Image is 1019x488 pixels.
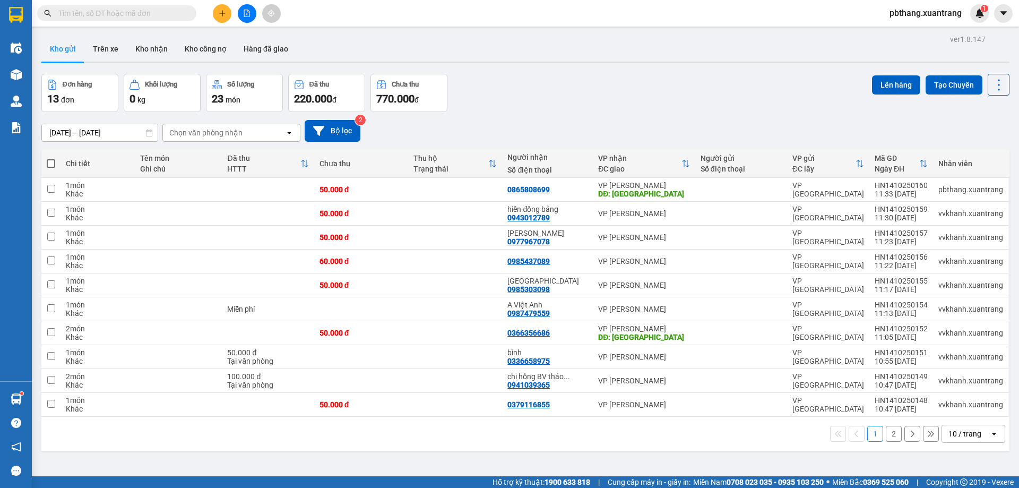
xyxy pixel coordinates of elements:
button: Kho nhận [127,36,176,62]
div: phương minh [507,229,588,237]
div: 11:17 [DATE] [875,285,928,294]
div: VP [PERSON_NAME] [598,376,689,385]
span: notification [11,442,21,452]
button: caret-down [994,4,1013,23]
th: Toggle SortBy [869,150,933,178]
th: Toggle SortBy [593,150,695,178]
button: Đã thu220.000đ [288,74,365,112]
span: HAIVAN [26,6,62,17]
button: 1 [867,426,883,442]
div: VP [GEOGRAPHIC_DATA] [792,205,864,222]
div: VP [GEOGRAPHIC_DATA] [792,181,864,198]
span: Người nhận: [4,67,37,74]
button: 2 [886,426,902,442]
div: VP [GEOGRAPHIC_DATA] [792,229,864,246]
div: Số điện thoại [507,166,588,174]
span: 0 [129,92,135,105]
sup: 2 [355,115,366,125]
div: 0985303098 [507,285,550,294]
span: 0865808699 [4,75,79,90]
button: Hàng đã giao [235,36,297,62]
div: Ghi chú [140,165,217,173]
span: aim [267,10,275,17]
div: Khác [66,333,129,341]
div: VP gửi [792,154,856,162]
span: Miền Bắc [832,476,909,488]
div: 1 món [66,348,129,357]
div: Thu hộ [413,154,488,162]
button: Khối lượng0kg [124,74,201,112]
span: 23 [212,92,223,105]
div: 50.000 đ [319,233,403,242]
div: HN1410250151 [875,348,928,357]
div: pbthang.xuantrang [938,185,1003,194]
img: icon-new-feature [975,8,985,18]
sup: 1 [20,392,23,395]
div: vvkhanh.xuantrang [938,233,1003,242]
span: 0943559551 [107,28,154,38]
div: HN1410250155 [875,277,928,285]
img: warehouse-icon [11,69,22,80]
div: Khác [66,381,129,389]
span: đ [332,96,336,104]
div: ver 1.8.147 [950,33,986,45]
div: Số lượng [227,81,254,88]
div: 1 món [66,396,129,405]
div: vĩnh phú [507,277,588,285]
strong: 0708 023 035 - 0935 103 250 [727,478,824,486]
div: HN1410250159 [875,205,928,213]
div: Khác [66,357,129,365]
div: Trạng thái [413,165,488,173]
div: Khác [66,309,129,318]
span: XUANTRANG [13,19,75,30]
div: VP [GEOGRAPHIC_DATA] [792,277,864,294]
div: Tại văn phòng [227,381,308,389]
div: 50.000 đ [319,281,403,289]
sup: 1 [981,5,988,12]
div: HN1410250149 [875,372,928,381]
div: 1 món [66,301,129,309]
div: VP nhận [598,154,681,162]
button: aim [262,4,281,23]
div: Khác [66,237,129,246]
div: Miễn phí [227,305,308,313]
button: Số lượng23món [206,74,283,112]
div: Tại văn phòng [227,357,308,365]
div: vvkhanh.xuantrang [938,353,1003,361]
div: 11:05 [DATE] [875,333,928,341]
div: 0943012789 [507,213,550,222]
img: warehouse-icon [11,42,22,54]
div: VP [PERSON_NAME] [598,400,689,409]
div: 1 món [66,277,129,285]
span: Người gửi: [4,61,32,67]
img: solution-icon [11,122,22,133]
div: vvkhanh.xuantrang [938,281,1003,289]
div: 0865808699 [507,185,550,194]
div: 0977967078 [507,237,550,246]
div: vvkhanh.xuantrang [938,376,1003,385]
div: hiền đồng bảng [507,205,588,213]
div: vvkhanh.xuantrang [938,400,1003,409]
div: VP [GEOGRAPHIC_DATA] [792,301,864,318]
div: DĐ: yên châu [598,190,689,198]
div: 50.000 đ [319,400,403,409]
span: ... [564,372,570,381]
input: Select a date range. [42,124,158,141]
div: 1 món [66,205,129,213]
span: caret-down [999,8,1008,18]
div: VP [PERSON_NAME] [598,324,689,333]
div: Chi tiết [66,159,129,168]
img: warehouse-icon [11,393,22,405]
div: VP [PERSON_NAME] [598,353,689,361]
span: Miền Nam [693,476,824,488]
button: Bộ lọc [305,120,360,142]
div: DĐ: chợ Phú Cường [598,333,689,341]
div: HN1410250160 [875,181,928,190]
div: VP [PERSON_NAME] [598,233,689,242]
button: Đơn hàng13đơn [41,74,118,112]
div: 50.000 đ [227,348,308,357]
div: 0379116855 [507,400,550,409]
span: đ [414,96,419,104]
div: Khác [66,190,129,198]
div: 50.000 đ [319,185,403,194]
